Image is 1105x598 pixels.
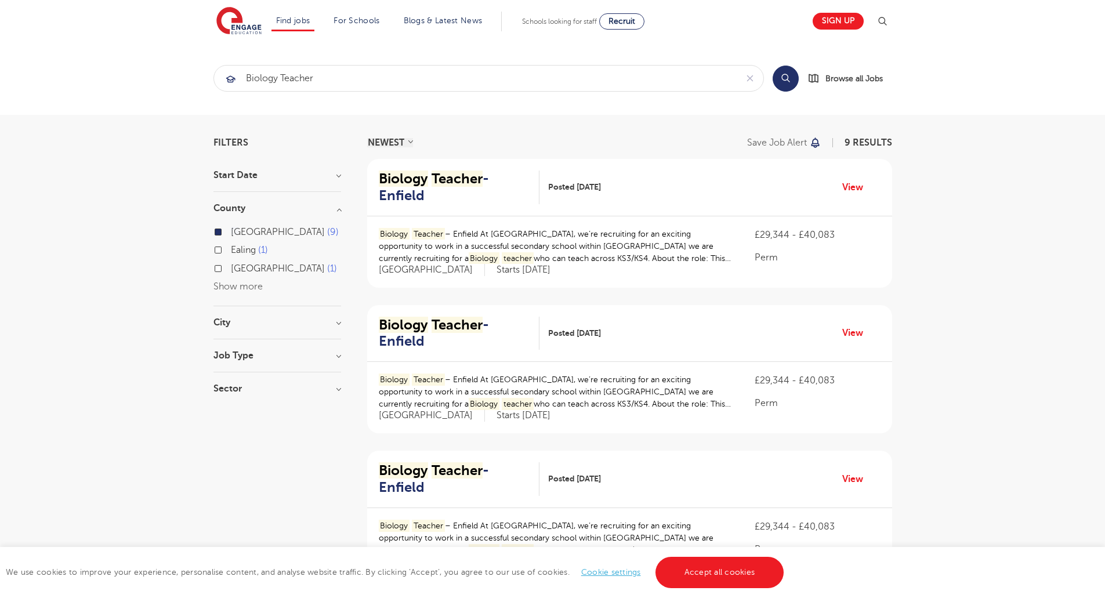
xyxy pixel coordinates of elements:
mark: Biology [469,544,500,556]
p: Save job alert [747,138,807,147]
p: Perm [755,396,880,410]
p: Starts [DATE] [497,409,550,422]
span: Browse all Jobs [825,72,883,85]
span: 1 [327,263,337,274]
a: Cookie settings [581,568,641,577]
span: 1 [258,245,268,255]
h3: Start Date [213,171,341,180]
mark: Biology [379,228,410,240]
p: Perm [755,251,880,264]
h3: County [213,204,341,213]
mark: Teacher [432,462,483,479]
a: Recruit [599,13,644,30]
input: [GEOGRAPHIC_DATA] 9 [231,227,238,234]
button: Search [773,66,799,92]
span: [GEOGRAPHIC_DATA] [379,264,485,276]
h2: - Enfield [379,317,531,350]
p: £29,344 - £40,083 [755,520,880,534]
h3: Job Type [213,351,341,360]
p: £29,344 - £40,083 [755,228,880,242]
span: Ealing [231,245,256,255]
mark: Biology [379,374,410,386]
p: £29,344 - £40,083 [755,374,880,387]
a: Browse all Jobs [808,72,892,85]
h2: - Enfield [379,462,531,496]
a: View [842,325,872,340]
p: Perm [755,542,880,556]
a: View [842,180,872,195]
p: – Enfield At [GEOGRAPHIC_DATA], we’re recruiting for an exciting opportunity to work in a success... [379,520,732,556]
span: [GEOGRAPHIC_DATA] [379,409,485,422]
a: Blogs & Latest News [404,16,483,25]
a: Biology Teacher- Enfield [379,171,540,204]
mark: Teacher [412,520,445,532]
img: Engage Education [216,7,262,36]
div: Submit [213,65,764,92]
input: Ealing 1 [231,245,238,252]
mark: Teacher [412,228,445,240]
mark: Biology [379,171,428,187]
span: 9 RESULTS [845,137,892,148]
mark: Biology [379,317,428,333]
button: Save job alert [747,138,822,147]
mark: Teacher [412,374,445,386]
h3: Sector [213,384,341,393]
span: Posted [DATE] [548,181,601,193]
span: 9 [327,227,339,237]
a: Biology Teacher- Enfield [379,317,540,350]
mark: Teacher [432,171,483,187]
button: Show more [213,281,263,292]
a: Sign up [813,13,864,30]
a: Find jobs [276,16,310,25]
span: [GEOGRAPHIC_DATA] [231,263,325,274]
h2: - Enfield [379,171,531,204]
mark: Biology [469,398,500,410]
mark: teacher [502,398,534,410]
input: [GEOGRAPHIC_DATA] 1 [231,263,238,271]
p: – Enfield At [GEOGRAPHIC_DATA], we’re recruiting for an exciting opportunity to work in a success... [379,228,732,264]
p: Starts [DATE] [497,264,550,276]
span: Schools looking for staff [522,17,597,26]
mark: Biology [379,520,410,532]
mark: Teacher [432,317,483,333]
mark: Biology [469,252,500,264]
span: Posted [DATE] [548,473,601,485]
mark: teacher [502,252,534,264]
span: We use cookies to improve your experience, personalise content, and analyse website traffic. By c... [6,568,787,577]
span: [GEOGRAPHIC_DATA] [231,227,325,237]
input: Submit [214,66,737,91]
mark: Biology [379,462,428,479]
a: Accept all cookies [655,557,784,588]
a: Biology Teacher- Enfield [379,462,540,496]
span: Posted [DATE] [548,327,601,339]
a: For Schools [334,16,379,25]
p: – Enfield At [GEOGRAPHIC_DATA], we’re recruiting for an exciting opportunity to work in a success... [379,374,732,410]
span: Filters [213,138,248,147]
span: Recruit [608,17,635,26]
h3: City [213,318,341,327]
a: View [842,472,872,487]
mark: teacher [502,544,534,556]
button: Clear [737,66,763,91]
